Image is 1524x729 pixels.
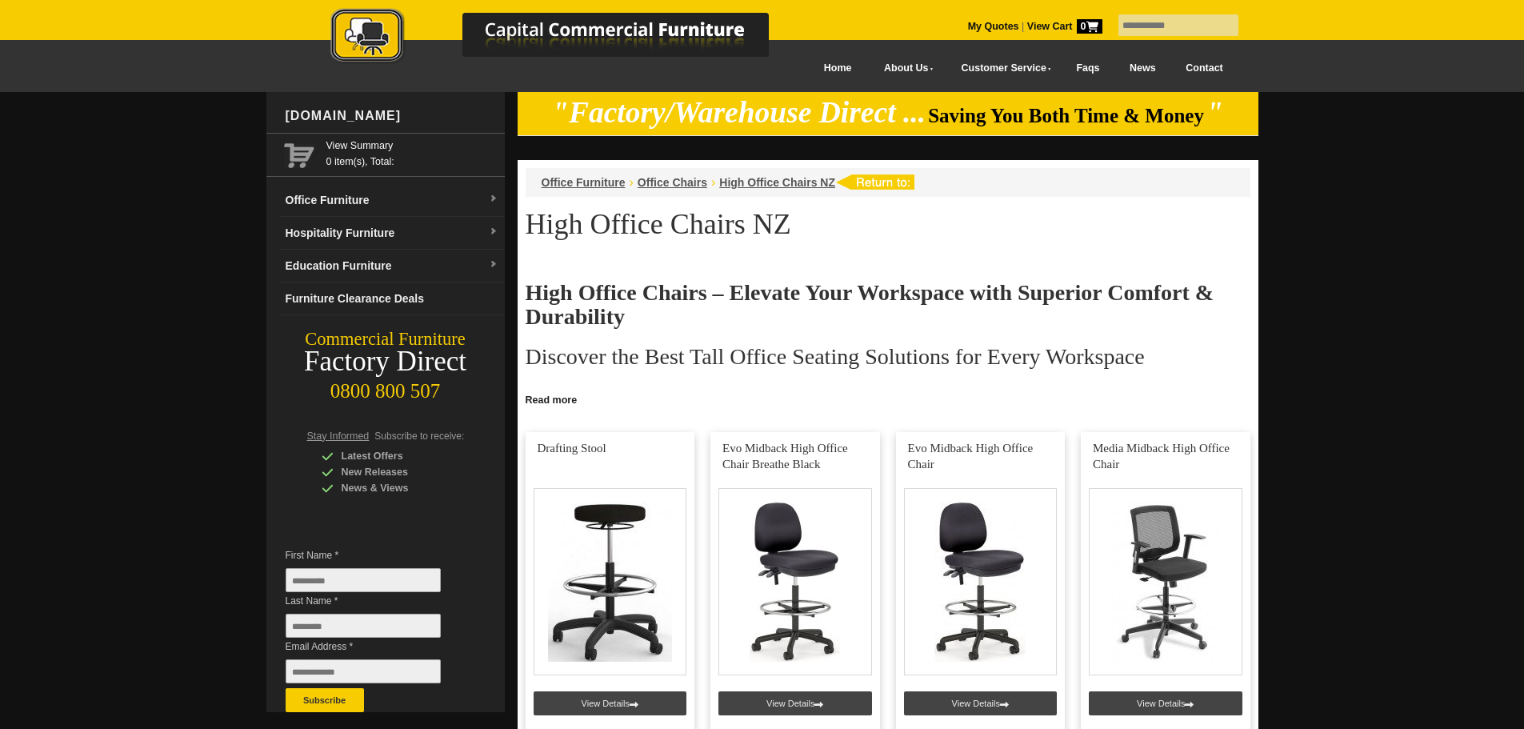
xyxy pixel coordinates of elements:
[286,593,465,609] span: Last Name *
[1027,21,1102,32] strong: View Cart
[286,614,441,638] input: Last Name *
[322,480,474,496] div: News & Views
[943,50,1061,86] a: Customer Service
[286,688,364,712] button: Subscribe
[279,282,505,315] a: Furniture Clearance Deals
[266,328,505,350] div: Commercial Furniture
[719,176,835,189] a: High Office Chairs NZ
[650,387,762,399] strong: Elevated Office Seating
[279,217,505,250] a: Hospitality Furnituredropdown
[489,194,498,204] img: dropdown
[866,50,943,86] a: About Us
[286,547,465,563] span: First Name *
[266,372,505,403] div: 0800 800 507
[266,350,505,373] div: Factory Direct
[279,184,505,217] a: Office Furnituredropdown
[1206,96,1223,129] em: "
[326,138,498,154] a: View Summary
[489,260,498,270] img: dropdown
[1114,50,1170,86] a: News
[822,387,1146,399] strong: outstanding comfort, ergonomic support, and long-lasting durability
[322,464,474,480] div: New Releases
[286,8,846,66] img: Capital Commercial Furniture Logo
[711,174,715,190] li: ›
[526,209,1250,239] h1: High Office Chairs NZ
[518,388,1258,408] a: Click to read more
[526,385,1250,433] p: Upgrade your office with our , designed for . Whether you need , our collection provides the perf...
[1170,50,1238,86] a: Contact
[552,96,926,129] em: "Factory/Warehouse Direct ...
[279,250,505,282] a: Education Furnituredropdown
[526,280,1214,329] strong: High Office Chairs – Elevate Your Workspace with Superior Comfort & Durability
[630,174,634,190] li: ›
[286,639,465,655] span: Email Address *
[322,448,474,464] div: Latest Offers
[928,105,1204,126] span: Saving You Both Time & Money
[489,227,498,237] img: dropdown
[326,138,498,167] span: 0 item(s), Total:
[1077,19,1102,34] span: 0
[835,174,914,190] img: return to
[1024,21,1102,32] a: View Cart0
[286,568,441,592] input: First Name *
[638,176,707,189] a: Office Chairs
[307,431,370,442] span: Stay Informed
[968,21,1019,32] a: My Quotes
[286,659,441,683] input: Email Address *
[542,176,626,189] a: Office Furniture
[1062,50,1115,86] a: Faqs
[374,431,464,442] span: Subscribe to receive:
[279,92,505,140] div: [DOMAIN_NAME]
[286,8,846,71] a: Capital Commercial Furniture Logo
[526,345,1250,369] h2: Discover the Best Tall Office Seating Solutions for Every Workspace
